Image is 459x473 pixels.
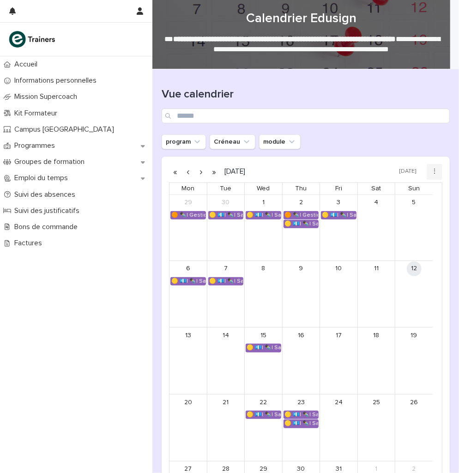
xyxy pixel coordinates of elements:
a: October 1, 2025 [256,195,271,210]
td: October 15, 2025 [245,327,282,394]
h2: [DATE] [221,168,245,175]
td: October 17, 2025 [320,327,357,394]
a: October 4, 2025 [369,195,384,210]
p: Emploi du temps [11,174,75,182]
p: Kit Formateur [11,109,65,118]
a: Monday [180,183,196,194]
p: Mission Supercoach [11,92,85,101]
td: October 4, 2025 [357,195,395,261]
td: October 23, 2025 [282,394,320,461]
td: October 3, 2025 [320,195,357,261]
p: Groupes de formation [11,158,92,166]
td: September 30, 2025 [207,195,244,261]
a: October 26, 2025 [407,395,422,410]
div: 🟡 💶| ✒️| Savoir-être métier - Gestion du stress et des situations de crise avec les personnes acc... [284,411,318,418]
a: Friday [333,183,344,194]
div: 🟡 💶| ✒️| Savoir-être métier - Relation d’aide et ancrage émotionnel [171,278,205,285]
a: September 29, 2025 [181,195,195,210]
p: Factures [11,239,49,248]
a: Wednesday [255,183,272,194]
a: Saturday [369,183,383,194]
p: Suivi des justificatifs [11,206,87,215]
td: October 21, 2025 [207,394,244,461]
td: October 20, 2025 [169,394,207,461]
button: Next month [195,164,208,179]
td: October 13, 2025 [169,327,207,394]
a: Sunday [406,183,422,194]
td: October 22, 2025 [245,394,282,461]
div: 🟡 💶| ✒️| Savoir-être métier - Relation Client [246,212,280,219]
a: September 30, 2025 [218,195,233,210]
button: Previous year [169,164,182,179]
a: October 20, 2025 [181,395,195,410]
a: October 25, 2025 [369,395,384,410]
div: 🟡 💶| ✒️| Savoir-être métier - Appropriation des outils utilisés lors de la formation [284,220,318,228]
a: October 17, 2025 [331,328,346,343]
div: 🟡 💶| ✒️| Savoir-être métier - Relation d’aide et ancrage émotionnel [209,278,243,285]
a: October 2, 2025 [294,195,308,210]
a: October 12, 2025 [407,261,422,276]
h1: Vue calendrier [162,88,450,101]
p: Suivi des absences [11,190,83,199]
button: program [162,134,206,149]
a: October 13, 2025 [181,328,195,343]
a: Tuesday [218,183,234,194]
a: October 8, 2025 [256,261,271,276]
td: October 5, 2025 [395,195,433,261]
button: Next year [208,164,221,179]
td: October 26, 2025 [395,394,433,461]
td: October 14, 2025 [207,327,244,394]
button: Créneau [210,134,255,149]
td: October 6, 2025 [169,261,207,327]
button: module [259,134,301,149]
button: [DATE] [395,165,421,178]
a: October 6, 2025 [181,261,195,276]
td: October 9, 2025 [282,261,320,327]
a: October 24, 2025 [331,395,346,410]
img: K0CqGN7SDeD6s4JG8KQk [7,30,58,49]
a: October 21, 2025 [218,395,233,410]
div: 🟡 💶| ✒️| Savoir-être métier - Organisation de son travail selon les priorités et ses objectifs [284,420,318,427]
div: 🟠 ✒️| Gestion Opérationnelle - Rentrée [171,212,205,219]
h1: Calendrier Edusign [162,11,441,27]
td: October 11, 2025 [357,261,395,327]
p: Informations personnelles [11,76,104,85]
a: October 23, 2025 [294,395,308,410]
td: October 12, 2025 [395,261,433,327]
p: Accueil [11,60,45,69]
a: October 3, 2025 [331,195,346,210]
a: October 14, 2025 [218,328,233,343]
div: 🟡 💶| ✒️| Savoir-être métier - Relation Client [209,212,243,219]
a: October 15, 2025 [256,328,271,343]
button: Previous month [182,164,195,179]
p: Programmes [11,141,62,150]
button: ⋮ [427,164,442,180]
a: October 7, 2025 [218,261,233,276]
div: 🟠 ✒️| Gestion Opérationnelle - Cérémonie de Clôture [284,212,318,219]
td: October 2, 2025 [282,195,320,261]
a: October 10, 2025 [331,261,346,276]
td: October 18, 2025 [357,327,395,394]
div: 🟡 💶| ✒️| Savoir-être métier - Mobilisation et valorisation de ses forces et talents [321,212,356,219]
a: October 11, 2025 [369,261,384,276]
td: October 7, 2025 [207,261,244,327]
td: October 24, 2025 [320,394,357,461]
td: October 10, 2025 [320,261,357,327]
a: October 16, 2025 [294,328,308,343]
td: September 29, 2025 [169,195,207,261]
div: 🟡 💶| ✒️| Savoir-être métier - Organisation de son travail selon les priorités et ses objectifs [246,411,280,418]
a: Thursday [293,183,308,194]
td: October 16, 2025 [282,327,320,394]
a: October 5, 2025 [407,195,422,210]
input: Search [162,109,450,123]
p: Bons de commande [11,223,85,231]
td: October 1, 2025 [245,195,282,261]
td: October 8, 2025 [245,261,282,327]
a: October 22, 2025 [256,395,271,410]
div: 🟡 💶| ✒️| Savoir-être métier - Communication interpersonnelle avec les personnes accompagnées et l... [246,344,280,352]
a: October 9, 2025 [294,261,308,276]
td: October 25, 2025 [357,394,395,461]
a: October 18, 2025 [369,328,384,343]
a: October 19, 2025 [407,328,422,343]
